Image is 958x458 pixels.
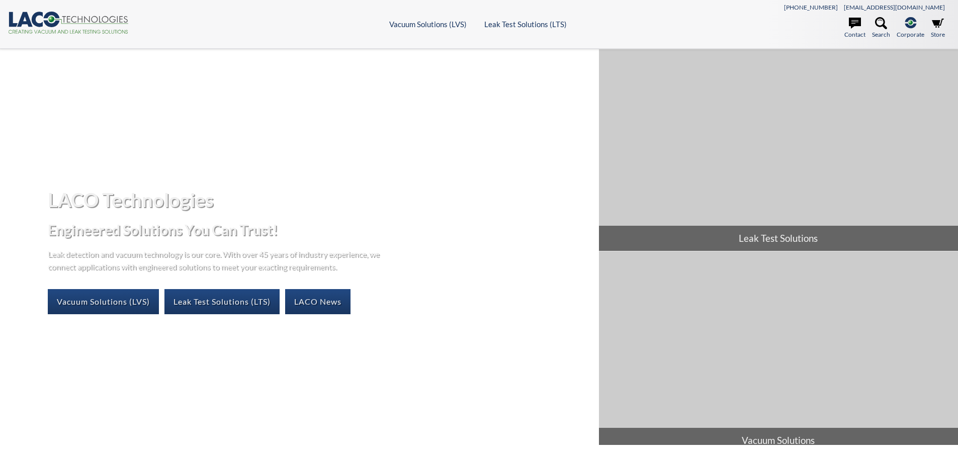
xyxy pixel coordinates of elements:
[48,247,385,273] p: Leak detection and vacuum technology is our core. With over 45 years of industry experience, we c...
[599,251,958,453] a: Vacuum Solutions
[844,17,865,39] a: Contact
[872,17,890,39] a: Search
[897,30,924,39] span: Corporate
[844,4,945,11] a: [EMAIL_ADDRESS][DOMAIN_NAME]
[48,221,590,239] h2: Engineered Solutions You Can Trust!
[599,226,958,251] span: Leak Test Solutions
[48,289,159,314] a: Vacuum Solutions (LVS)
[285,289,351,314] a: LACO News
[599,49,958,251] a: Leak Test Solutions
[48,188,590,212] h1: LACO Technologies
[389,20,467,29] a: Vacuum Solutions (LVS)
[784,4,838,11] a: [PHONE_NUMBER]
[931,17,945,39] a: Store
[599,428,958,453] span: Vacuum Solutions
[484,20,567,29] a: Leak Test Solutions (LTS)
[164,289,280,314] a: Leak Test Solutions (LTS)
